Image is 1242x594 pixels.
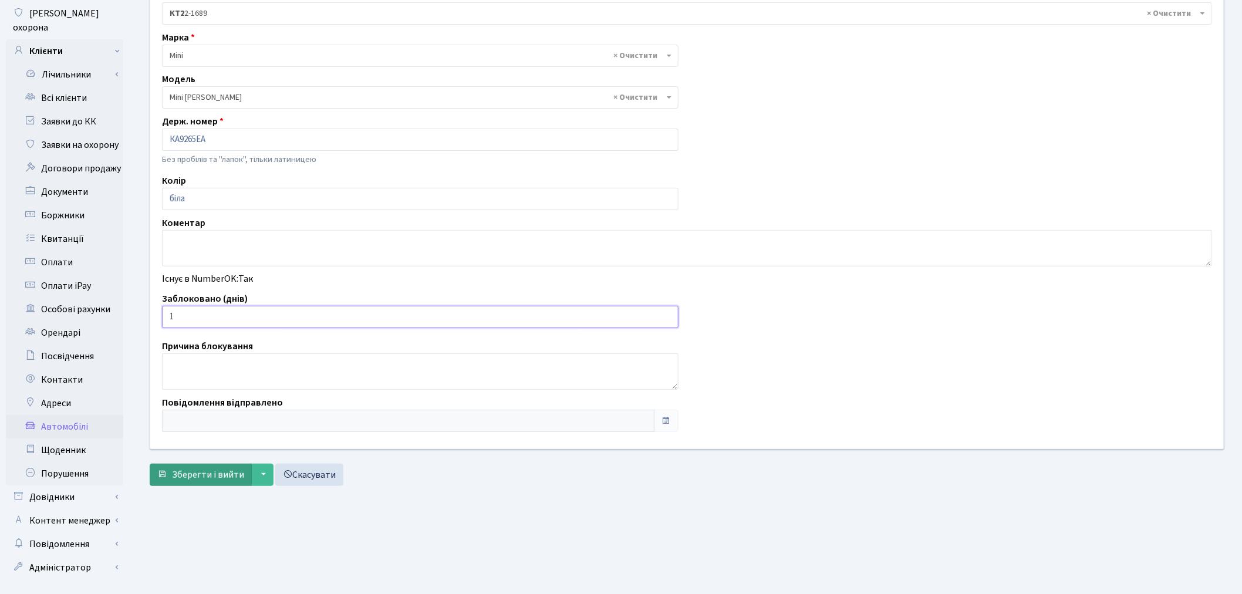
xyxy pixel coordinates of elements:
span: Видалити всі елементи [1147,8,1192,19]
span: Так [238,272,253,285]
label: Держ. номер [162,114,224,129]
span: <b>КТ2</b>&nbsp;&nbsp;&nbsp;2-1689 [162,2,1212,25]
a: Всі клієнти [6,86,123,110]
span: <b>КТ2</b>&nbsp;&nbsp;&nbsp;2-1689 [170,8,1197,19]
span: Mini Cooper [170,92,664,103]
a: Квитанції [6,227,123,251]
button: Зберегти і вийти [150,464,252,486]
a: Порушення [6,462,123,485]
span: Видалити всі елементи [614,92,658,103]
a: Заявки до КК [6,110,123,133]
span: Mini [162,45,679,67]
label: Колір [162,174,186,188]
span: Видалити всі елементи [614,50,658,62]
p: Без пробілів та "лапок", тільки латиницею [162,153,679,166]
label: Повідомлення відправлено [162,396,283,410]
a: Особові рахунки [6,298,123,321]
a: Клієнти [6,39,123,63]
a: Оплати [6,251,123,274]
a: Посвідчення [6,345,123,368]
a: Контакти [6,368,123,392]
a: Договори продажу [6,157,123,180]
a: Адреси [6,392,123,415]
a: Орендарі [6,321,123,345]
a: Контент менеджер [6,509,123,532]
b: КТ2 [170,8,184,19]
a: Оплати iPay [6,274,123,298]
label: Коментар [162,216,205,230]
label: Причина блокування [162,339,253,353]
a: Щоденник [6,438,123,462]
label: Марка [162,31,195,45]
div: Існує в NumberOK: [153,272,1221,286]
span: Mini Cooper [162,86,679,109]
label: Модель [162,72,195,86]
a: Довідники [6,485,123,509]
label: Заблоковано (днів) [162,292,248,306]
a: [PERSON_NAME] охорона [6,2,123,39]
a: Повідомлення [6,532,123,556]
a: Документи [6,180,123,204]
a: Заявки на охорону [6,133,123,157]
a: Лічильники [14,63,123,86]
a: Скасувати [275,464,343,486]
a: Адміністратор [6,556,123,579]
a: Автомобілі [6,415,123,438]
span: Зберегти і вийти [172,468,244,481]
a: Боржники [6,204,123,227]
span: Mini [170,50,664,62]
